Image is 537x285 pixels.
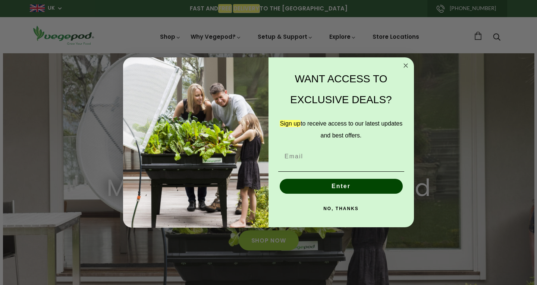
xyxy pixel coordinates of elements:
input: Email [278,149,404,164]
em: Sign up [280,120,301,127]
span: WANT ACCESS TO EXCLUSIVE DEALS? [291,73,392,105]
img: e9d03583-1bb1-490f-ad29-36751b3212ff.jpeg [123,57,268,228]
span: to receive access to our latest updates and best offers. [280,120,402,139]
img: underline [278,171,404,172]
button: Close dialog [401,61,410,70]
button: Enter [280,179,403,194]
button: NO, THANKS [278,202,404,216]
